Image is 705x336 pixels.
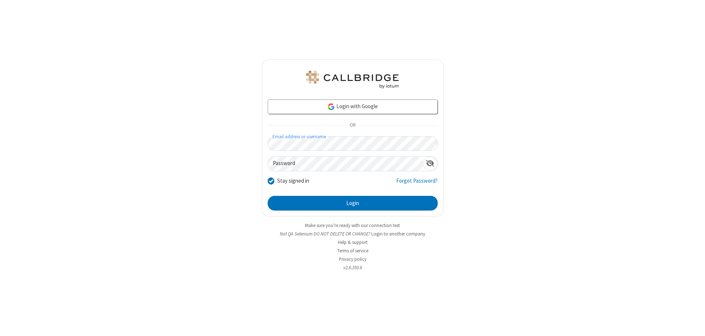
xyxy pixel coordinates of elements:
input: Password [268,157,423,171]
a: Login with Google [268,99,438,114]
div: Show password [423,157,437,170]
a: Make sure you're ready with our connection test [305,222,400,229]
input: Email address or username [268,136,438,151]
a: Terms of service [337,248,368,254]
span: OR [347,120,358,131]
a: Privacy policy [339,256,366,262]
a: Help & support [338,239,368,245]
img: QA Selenium DO NOT DELETE OR CHANGE [305,71,400,88]
a: Forgot Password? [396,177,438,191]
li: v2.6.350.6 [262,264,444,271]
label: Stay signed in [277,177,309,185]
img: google-icon.png [327,103,335,111]
button: Login [268,196,438,211]
button: Login to another company [371,230,425,237]
li: Not QA Selenium DO NOT DELETE OR CHANGE? [262,230,444,237]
